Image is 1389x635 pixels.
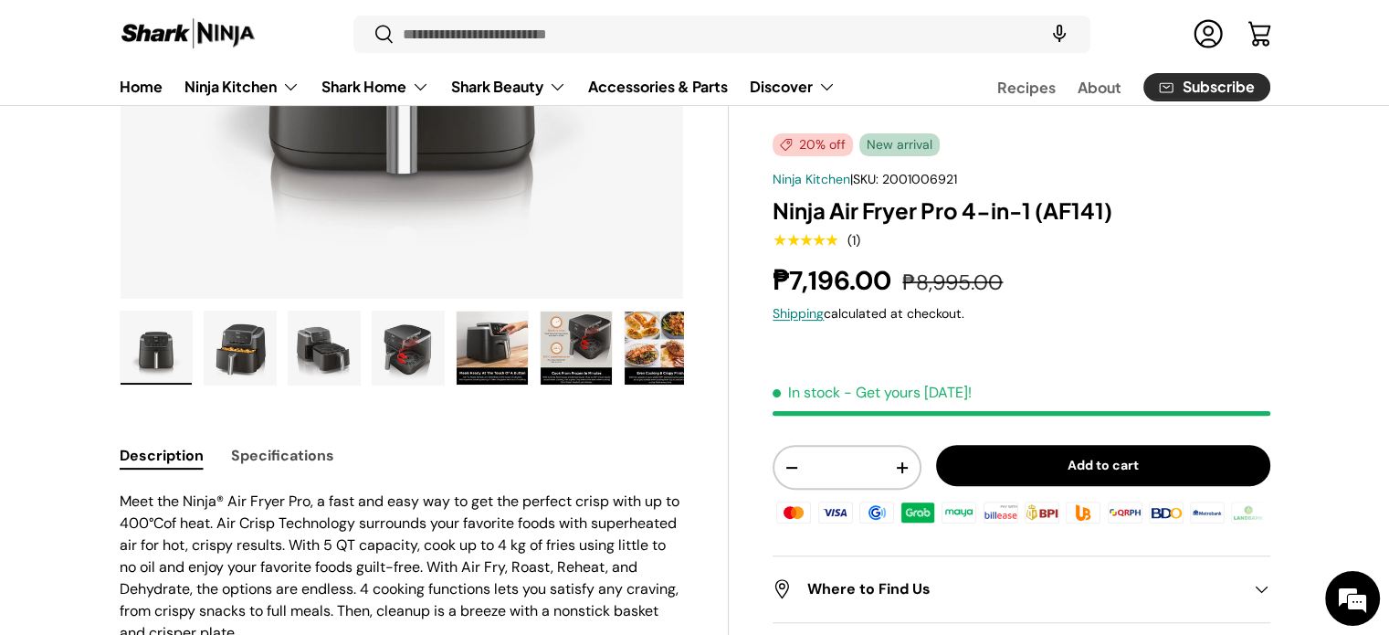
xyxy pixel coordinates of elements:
s: ₱8,995.00 [902,269,1003,296]
img: Ninja Air Fryer Pro 4-in-1 (AF141) [373,312,444,385]
span: 2001006921 [882,171,957,187]
img: ubp [1063,499,1103,526]
img: Ninja Air Fryer Pro 4-in-1 (AF141) [541,312,612,385]
button: Specifications [231,435,334,476]
img: Ninja Air Fryer Pro 4-in-1 (AF141) [625,312,696,385]
nav: Secondary [953,69,1270,105]
span: New arrival [859,133,940,156]
img: billease [981,499,1021,526]
strong: ₱7,196.00 [773,263,896,298]
speech-search-button: Search by voice [1030,15,1089,55]
summary: Discover [739,69,847,105]
img: gcash [857,499,897,526]
img: qrph [1104,499,1144,526]
img: Ninja Air Fryer Pro 4-in-1 (AF141) [205,312,276,385]
img: maya [939,499,979,526]
p: - Get yours [DATE]! [844,383,972,402]
a: About [1078,69,1121,105]
div: calculated at checkout. [773,304,1269,323]
summary: Shark Beauty [440,69,577,105]
img: Shark Ninja Philippines [120,16,257,52]
button: Description [120,435,204,476]
div: Leave a message [95,102,307,126]
nav: Primary [120,69,836,105]
a: Accessories & Parts [588,69,728,104]
img: metrobank [1187,499,1227,526]
a: Shipping [773,305,824,322]
img: bpi [1022,499,1062,526]
img: https://sharkninja.com.ph/products/ninja-air-fryer-pro-4-in-1-af141 [121,312,192,385]
a: Ninja Kitchen [773,171,850,187]
span: 20% off [773,133,853,156]
a: Recipes [997,69,1056,105]
span: Subscribe [1183,80,1255,95]
em: Submit [268,497,331,522]
span: We are offline. Please leave us a message. [38,197,319,382]
img: Ninja Air Fryer Pro 4-in-1 (AF141) [289,312,360,385]
span: In stock [773,383,840,402]
h2: Where to Find Us [773,578,1240,600]
span: SKU: [853,171,879,187]
a: Home [120,69,163,104]
a: Subscribe [1143,73,1270,101]
img: grabpay [898,499,938,526]
span: | [850,171,957,187]
img: visa [815,499,855,526]
div: 5.0 out of 5.0 stars [773,232,837,249]
span: ★★★★★ [773,231,837,249]
summary: Where to Find Us [773,556,1269,622]
div: (1) [847,234,860,248]
span: °C [149,513,163,533]
img: bdo [1146,499,1186,526]
img: landbank [1228,499,1268,526]
h1: Ninja Air Fryer Pro 4-in-1 (AF141) [773,196,1269,225]
img: Ninja Air Fryer Pro 4-in-1 (AF141) [457,312,528,385]
div: Minimize live chat window [300,9,343,53]
summary: Ninja Kitchen [174,69,310,105]
summary: Shark Home [310,69,440,105]
textarea: Type your message and click 'Submit' [9,433,348,497]
img: master [773,499,814,526]
button: Add to cart [936,445,1270,486]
